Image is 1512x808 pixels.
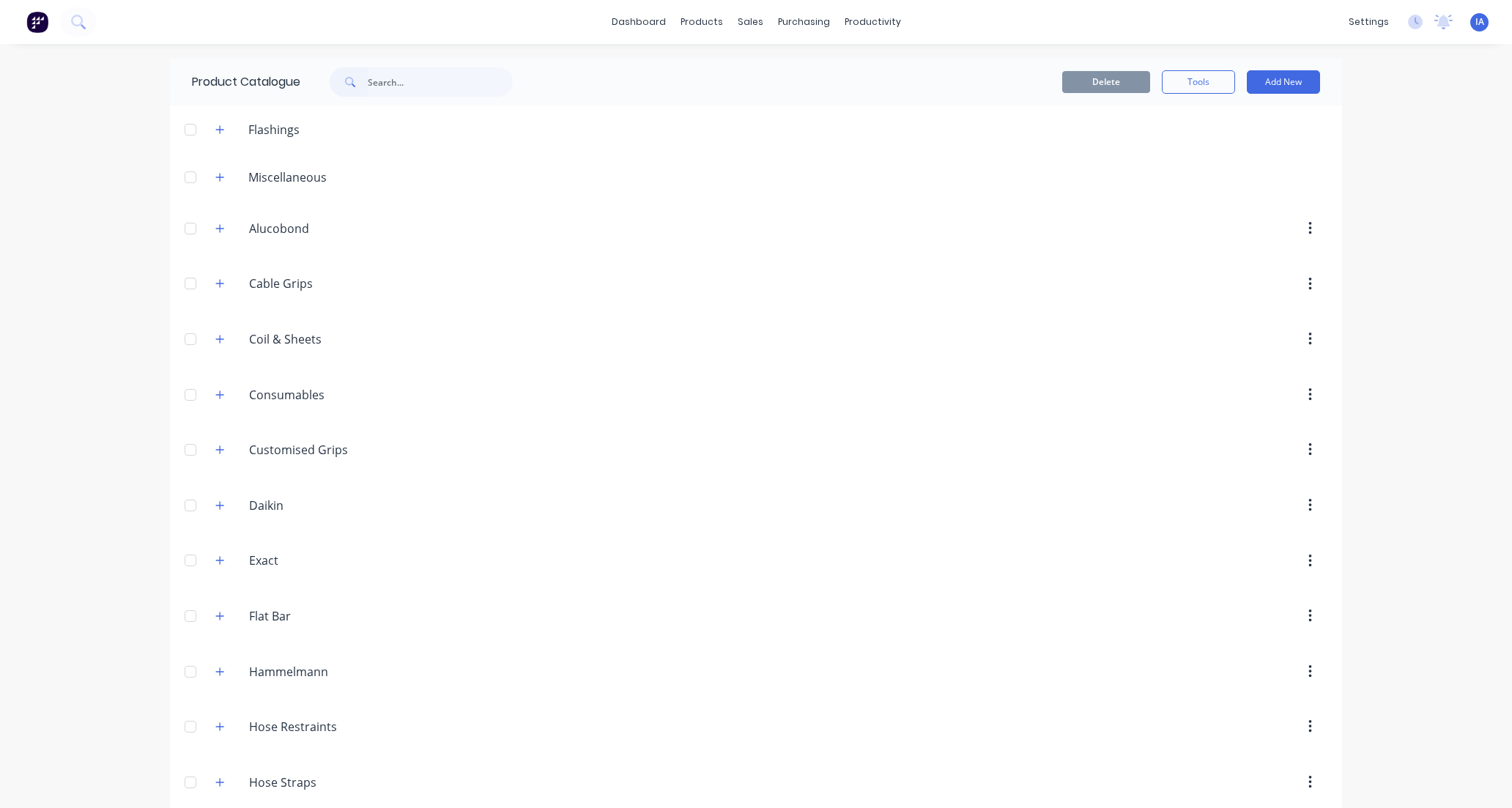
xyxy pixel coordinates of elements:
a: dashboard [604,11,673,33]
div: Miscellaneous [237,168,338,186]
input: Enter category name [249,386,423,404]
input: Search... [368,67,513,97]
button: Add New [1247,70,1320,94]
input: Enter category name [249,718,423,735]
input: Enter category name [249,330,423,348]
div: Flashings [237,121,311,138]
button: Delete [1062,71,1150,93]
div: purchasing [771,11,837,33]
div: sales [730,11,771,33]
img: Factory [26,11,48,33]
div: Product Catalogue [170,59,300,105]
input: Enter category name [249,552,423,569]
input: Enter category name [249,275,423,292]
span: IA [1475,15,1484,29]
input: Enter category name [249,220,423,237]
div: products [673,11,730,33]
input: Enter category name [249,607,423,625]
input: Enter category name [249,441,423,459]
div: productivity [837,11,908,33]
input: Enter category name [249,497,423,514]
button: Tools [1162,70,1235,94]
input: Enter category name [249,774,423,791]
div: settings [1341,11,1396,33]
input: Enter category name [249,663,423,681]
